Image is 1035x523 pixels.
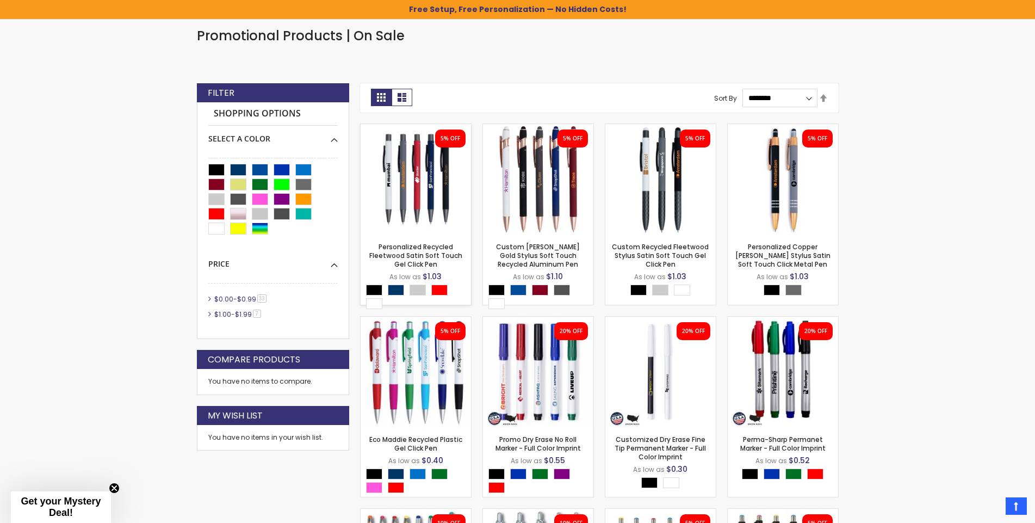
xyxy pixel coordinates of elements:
div: Select A Color [742,469,829,482]
span: $1.00 [214,310,231,319]
div: Select A Color [488,285,593,312]
span: $0.99 [237,294,256,304]
div: Green [532,469,548,479]
div: Black [488,469,505,479]
span: As low as [511,456,542,465]
a: New Orleans Pen [728,508,838,518]
div: Red [807,469,823,479]
div: You have no items to compare. [197,369,349,395]
a: $1.00-$1.997 [212,310,265,319]
div: Purple [554,469,570,479]
a: Top [1006,497,1027,515]
span: As low as [634,272,666,281]
img: Personalized Recycled Fleetwood Satin Soft Touch Gel Click Pen [361,124,471,235]
div: Grey Light [410,285,426,296]
a: Personalized Recycled Fleetwood Satin Soft Touch Gel Click Pen [361,124,471,133]
a: $0.00-$0.9933 [212,294,270,304]
div: Black [366,469,382,479]
div: Dark Blue [510,285,526,296]
a: Custom Lexi Rose Gold Stylus Soft Touch Recycled Aluminum Pen [483,124,593,133]
strong: My Wish List [208,410,263,422]
img: Perma-Sharp Permanet Marker - Full Color Imprint [728,317,838,427]
div: Gunmetal [554,285,570,296]
button: Close teaser [109,483,120,494]
div: Grey Light [652,285,668,296]
a: Custom Recycled Fleetwood Stylus Satin Soft Touch Gel Click Pen [605,124,716,133]
span: As low as [513,272,544,281]
div: 20% OFF [804,328,827,335]
span: $0.52 [789,455,810,466]
span: $1.10 [546,271,563,282]
img: Custom Recycled Fleetwood Stylus Satin Soft Touch Gel Click Pen [605,124,716,235]
div: Black [488,285,505,296]
a: Personalized Recycled Fleetwood Satin Soft Touch Gel Click Pen [369,242,462,269]
div: 5% OFF [441,328,460,335]
div: White [674,285,690,296]
a: Customized Dry Erase Fine Tip Permanent Marker - Full Color Imprint [615,435,706,462]
a: Promo Dry Erase No Roll Marker - Full Color Imprint [483,316,593,325]
a: Customized Dry Erase Fine Tip Permanent Marker - Full Color Imprint [605,316,716,325]
div: Green [785,469,802,479]
a: Louisiana Pen [605,508,716,518]
a: Eco Maddie Recycled Plastic Gel Click Pen [361,316,471,325]
span: $0.40 [422,455,443,466]
div: Select A Color [764,285,807,298]
div: Select A Color [208,126,338,144]
span: $1.03 [667,271,686,282]
strong: Shopping Options [208,102,338,126]
img: Customized Dry Erase Fine Tip Permanent Marker - Full Color Imprint [605,317,716,427]
div: 20% OFF [682,328,705,335]
div: Red [388,482,404,493]
div: Select A Color [366,469,471,496]
div: Blue Light [410,469,426,479]
div: 5% OFF [808,135,827,143]
span: As low as [633,465,665,474]
label: Sort By [714,93,737,102]
div: White [663,477,679,488]
span: As low as [389,272,421,281]
a: Custom [PERSON_NAME] Gold Stylus Soft Touch Recycled Aluminum Pen [496,242,580,269]
a: Personalized Copper [PERSON_NAME] Stylus Satin Soft Touch Click Metal Pen [735,242,831,269]
a: Promo Dry Erase No Roll Marker - Full Color Imprint [495,435,581,453]
span: As low as [757,272,788,281]
span: $0.30 [666,464,687,475]
a: Custom Recycled Fleetwood Stylus Satin Soft Touch Gel Click Pen [612,242,709,269]
span: As low as [755,456,787,465]
div: White [366,298,382,309]
div: 20% OFF [560,328,582,335]
a: Perma-Sharp Permanet Marker - Full Color Imprint [728,316,838,325]
img: Promo Dry Erase No Roll Marker - Full Color Imprint [483,317,593,427]
span: $1.99 [235,310,252,319]
span: Get your Mystery Deal! [21,496,101,518]
div: Blue [510,469,526,479]
div: Black [366,285,382,296]
div: Select A Color [630,285,696,298]
strong: Filter [208,87,234,99]
div: 5% OFF [563,135,582,143]
div: You have no items in your wish list. [208,433,338,442]
div: Price [208,251,338,269]
div: Black [764,285,780,296]
img: Eco Maddie Recycled Plastic Gel Click Pen [361,317,471,427]
span: As low as [388,456,420,465]
div: Pink [366,482,382,493]
div: Get your Mystery Deal!Close teaser [11,491,111,523]
a: Personalized Copper Penny Stylus Satin Soft Touch Click Metal Pen [728,124,838,133]
div: Black [641,477,658,488]
div: Blue [764,469,780,479]
strong: Compare Products [208,354,300,366]
div: Burgundy [532,285,548,296]
a: Basset II Klick Pen [483,508,593,518]
a: Screamer Pen [361,508,471,518]
div: Black [742,469,758,479]
div: Red [488,482,505,493]
span: $0.55 [544,455,565,466]
a: Perma-Sharp Permanet Marker - Full Color Imprint [740,435,826,453]
div: Green [431,469,448,479]
div: Select A Color [488,469,593,496]
h1: Promotional Products | On Sale [197,27,839,45]
div: White [488,298,505,309]
strong: Grid [371,89,392,106]
div: Red [431,285,448,296]
img: Custom Lexi Rose Gold Stylus Soft Touch Recycled Aluminum Pen [483,124,593,235]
